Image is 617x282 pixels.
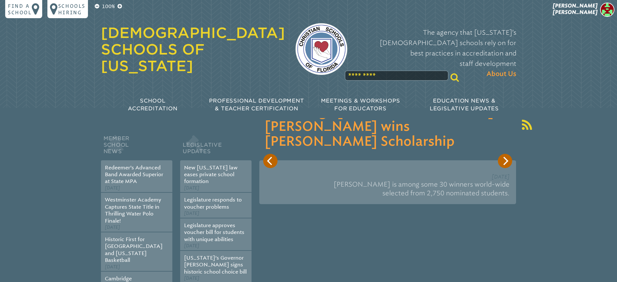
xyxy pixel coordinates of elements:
[105,236,163,263] a: Historic First for [GEOGRAPHIC_DATA] and [US_STATE] Basketball
[184,197,242,210] a: Legislature responds to voucher problems
[265,104,511,149] h3: Cambridge [DEMOGRAPHIC_DATA][PERSON_NAME] wins [PERSON_NAME] Scholarship
[58,3,85,16] p: Schools Hiring
[180,134,252,160] h2: Legislative Updates
[321,98,400,112] span: Meetings & Workshops for Educators
[295,23,347,75] img: csf-logo-web-colors.png
[266,178,510,200] p: [PERSON_NAME] is among some 30 winners world-wide selected from 2,750 nominated students.
[105,197,161,224] a: Westminster Academy Captures State Title in Thrilling Water Polo Finale!
[263,154,278,168] button: Previous
[128,98,177,112] span: School Accreditation
[184,211,199,216] span: [DATE]
[358,27,516,79] p: The agency that [US_STATE]’s [DEMOGRAPHIC_DATA] schools rely on for best practices in accreditati...
[487,69,516,79] span: About Us
[553,3,598,15] span: [PERSON_NAME] [PERSON_NAME]
[184,255,247,275] a: [US_STATE]’s Governor [PERSON_NAME] signs historic school choice bill
[105,225,120,230] span: [DATE]
[184,243,199,249] span: [DATE]
[430,98,499,112] span: Education News & Legislative Updates
[101,3,116,10] p: 100%
[105,165,163,185] a: Redeemer’s Advanced Band Awarded Superior at State MPA
[105,185,120,191] span: [DATE]
[105,264,120,270] span: [DATE]
[101,24,285,74] a: [DEMOGRAPHIC_DATA] Schools of [US_STATE]
[498,154,512,168] button: Next
[184,276,199,281] span: [DATE]
[8,3,32,16] p: Find a school
[492,174,510,180] span: [DATE]
[184,222,244,242] a: Legislature approves voucher bill for students with unique abilities
[600,3,614,17] img: cf31d8c9efb7104b701f410b954ddb30
[101,134,172,160] h2: Member School News
[184,185,199,191] span: [DATE]
[184,165,238,185] a: New [US_STATE] law eases private school formation
[209,98,304,112] span: Professional Development & Teacher Certification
